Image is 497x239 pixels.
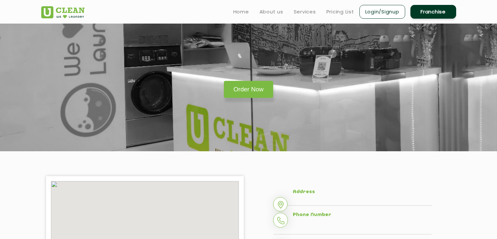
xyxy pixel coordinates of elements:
[359,5,405,19] a: Login/Signup
[259,8,283,16] a: About us
[41,6,85,18] img: UClean Laundry and Dry Cleaning
[326,8,354,16] a: Pricing List
[410,5,456,19] a: Franchise
[224,81,273,98] a: Order Now
[294,8,316,16] a: Services
[293,212,432,218] h5: Phone Number
[233,8,249,16] a: Home
[293,189,432,195] h5: Address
